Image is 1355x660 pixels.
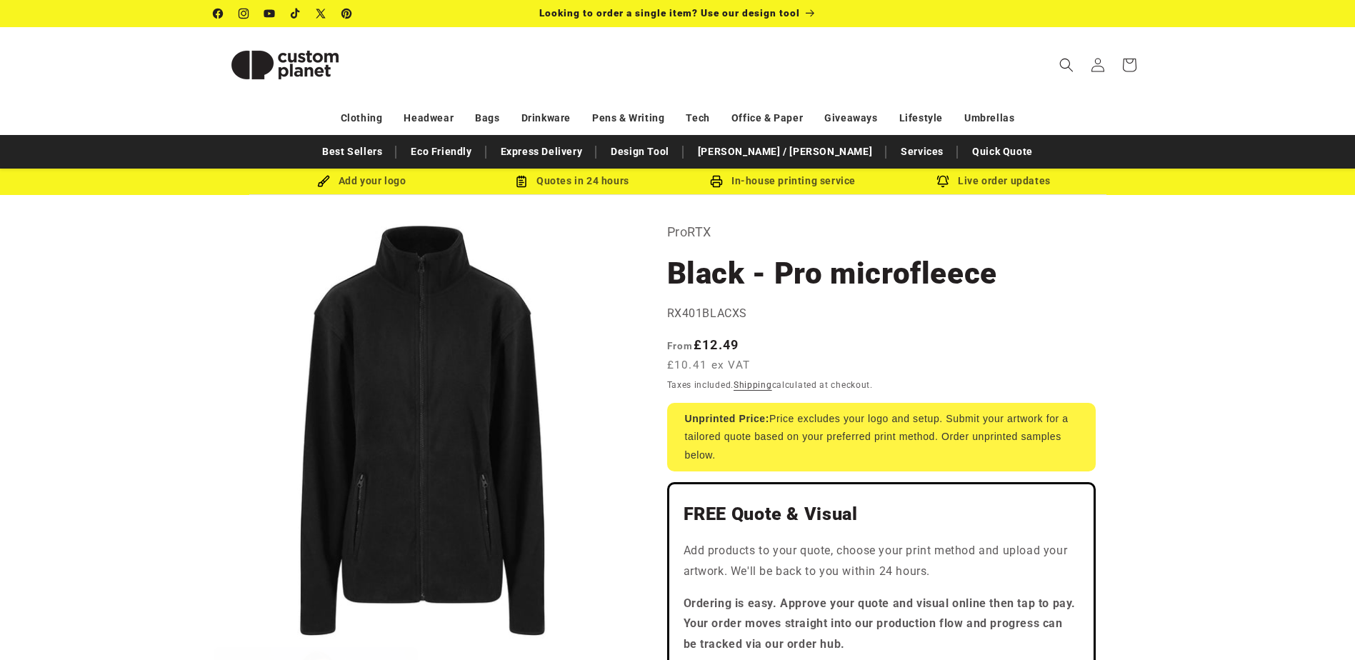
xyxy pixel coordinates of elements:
[667,306,748,320] span: RX401BLACXS
[686,106,709,131] a: Tech
[889,172,1099,190] div: Live order updates
[894,139,951,164] a: Services
[964,106,1014,131] a: Umbrellas
[691,139,879,164] a: [PERSON_NAME] / [PERSON_NAME]
[667,378,1096,392] div: Taxes included. calculated at checkout.
[684,503,1079,526] h2: FREE Quote & Visual
[404,106,454,131] a: Headwear
[515,175,528,188] img: Order Updates Icon
[824,106,877,131] a: Giveaways
[475,106,499,131] a: Bags
[667,337,739,352] strong: £12.49
[214,33,356,97] img: Custom Planet
[899,106,943,131] a: Lifestyle
[678,172,889,190] div: In-house printing service
[467,172,678,190] div: Quotes in 24 hours
[592,106,664,131] a: Pens & Writing
[965,139,1040,164] a: Quick Quote
[315,139,389,164] a: Best Sellers
[684,541,1079,582] p: Add products to your quote, choose your print method and upload your artwork. We'll be back to yo...
[494,139,590,164] a: Express Delivery
[710,175,723,188] img: In-house printing
[667,403,1096,471] div: Price excludes your logo and setup. Submit your artwork for a tailored quote based on your prefer...
[539,7,800,19] span: Looking to order a single item? Use our design tool
[667,340,694,351] span: From
[734,380,772,390] a: Shipping
[936,175,949,188] img: Order updates
[604,139,676,164] a: Design Tool
[317,175,330,188] img: Brush Icon
[256,172,467,190] div: Add your logo
[685,413,770,424] strong: Unprinted Price:
[667,254,1096,293] h1: Black - Pro microfleece
[404,139,479,164] a: Eco Friendly
[341,106,383,131] a: Clothing
[521,106,571,131] a: Drinkware
[1051,49,1082,81] summary: Search
[731,106,803,131] a: Office & Paper
[208,27,361,102] a: Custom Planet
[667,357,751,374] span: £10.41 ex VAT
[684,596,1076,651] strong: Ordering is easy. Approve your quote and visual online then tap to pay. Your order moves straight...
[667,221,1096,244] p: ProRTX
